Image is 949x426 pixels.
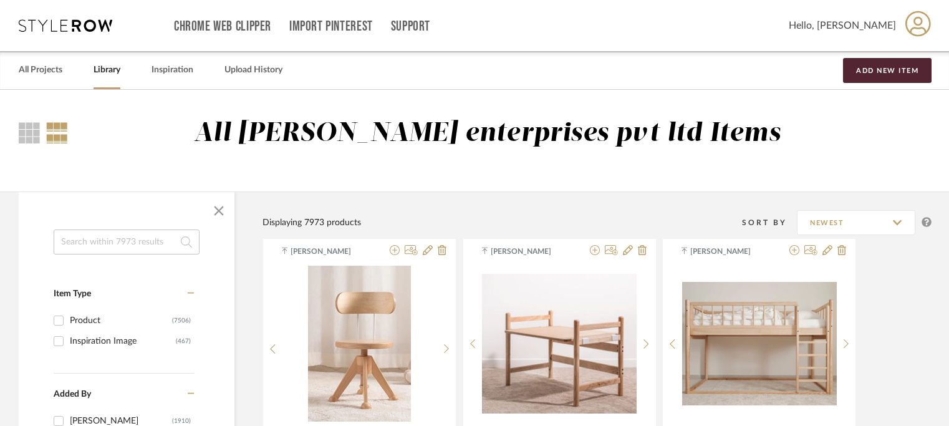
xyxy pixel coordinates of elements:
[282,266,437,422] div: 0
[176,331,191,351] div: (467)
[152,62,193,79] a: Inspiration
[843,58,932,83] button: Add New Item
[54,289,91,298] span: Item Type
[391,21,430,32] a: Support
[742,216,797,229] div: Sort By
[263,216,361,230] div: Displaying 7973 products
[308,266,411,422] img: LEVITATE CHAIR
[491,246,569,257] span: [PERSON_NAME]
[19,62,62,79] a: All Projects
[54,230,200,254] input: Search within 7973 results
[172,311,191,331] div: (7506)
[289,21,373,32] a: Import Pinterest
[54,390,91,399] span: Added By
[206,198,231,223] button: Close
[70,311,172,331] div: Product
[174,21,271,32] a: Chrome Web Clipper
[291,246,369,257] span: [PERSON_NAME]
[194,118,781,150] div: All [PERSON_NAME] enterprises pvt ltd Items
[224,62,282,79] a: Upload History
[94,62,120,79] a: Library
[70,331,176,351] div: Inspiration Image
[690,246,769,257] span: [PERSON_NAME]
[482,274,637,413] img: ART TABLE
[789,18,896,33] span: Hello, [PERSON_NAME]
[682,282,837,405] img: MORPH BED - LOFT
